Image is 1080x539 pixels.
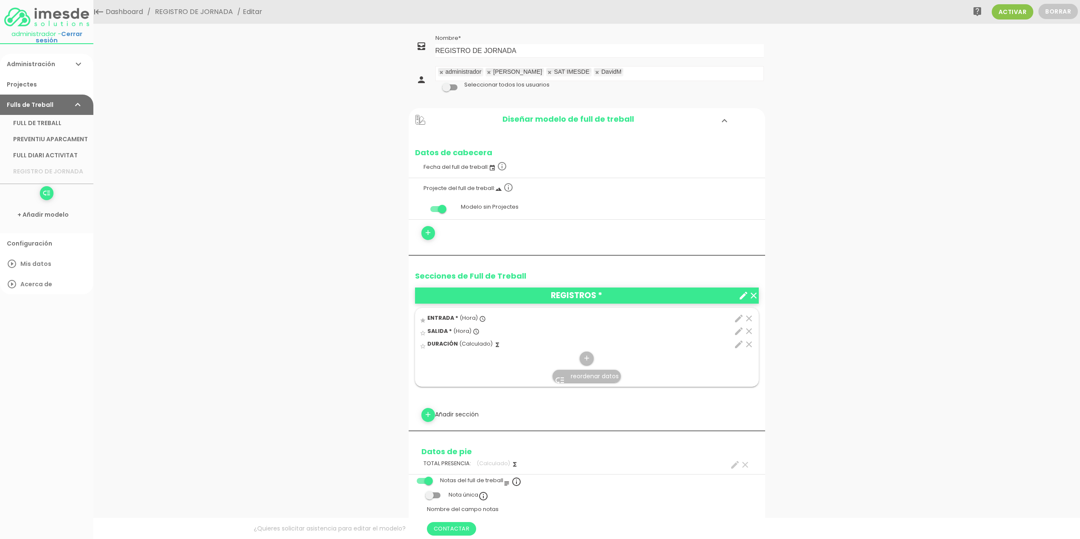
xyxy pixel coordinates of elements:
[744,326,754,336] i: clear
[744,313,754,324] a: clear
[495,186,502,193] i: landscape
[435,34,461,42] label: Nombre
[478,491,488,501] i: info_outline
[503,182,513,193] i: info_outline
[969,3,986,20] a: live_help
[738,288,749,304] a: create
[425,115,711,126] h2: Diseñar modelo de full de treball
[7,274,17,294] i: play_circle_outline
[420,314,426,321] a: star
[730,460,740,470] a: create
[421,408,435,422] a: add
[571,372,619,380] span: reordenar datos
[440,477,522,484] label: Notas del full de treball
[416,41,426,51] i: all_inbox
[420,343,426,349] i: star_border
[511,461,518,468] i: functions
[477,460,510,467] span: (Calculado)
[718,115,731,126] i: expand_more
[749,290,759,301] i: clear
[446,69,482,75] div: administrador
[494,341,501,348] i: functions
[420,327,426,335] a: star_border
[420,340,426,347] a: star_border
[416,75,426,85] i: person
[583,352,591,365] i: add
[1038,4,1078,19] button: Borrar
[427,314,458,321] span: ENTRADA *
[73,95,83,115] i: expand_more
[449,491,488,498] label: Nota única
[489,165,496,171] i: event
[479,316,486,322] i: access_time
[427,327,452,335] span: SALIDA *
[734,313,744,324] a: edit
[424,408,432,422] i: add
[415,157,759,176] label: Fecha del full de treball:
[459,340,493,347] span: (Calculado)
[497,161,507,171] i: info_outline
[553,370,621,383] a: low_priority reordenar datos
[427,505,499,513] label: Nombre del campo notas
[421,226,435,240] a: add
[7,254,17,274] i: play_circle_outline
[4,204,89,225] a: + Añadir modelo
[464,81,550,89] label: Seleccionar todos los usuarios
[734,326,744,336] i: edit
[420,330,426,336] i: star_border
[453,327,471,335] span: (Hora)
[427,340,458,347] span: DURACIÓN
[243,7,262,17] span: Editar
[73,54,83,74] i: expand_more
[744,339,754,349] i: clear
[972,3,982,20] i: live_help
[744,338,754,349] a: clear
[409,148,765,157] h2: Datos de cabecera
[415,408,759,422] div: Añadir sección
[740,460,750,470] a: clear
[40,186,53,200] a: low_priority
[493,69,542,75] div: [PERSON_NAME]
[555,375,565,385] i: low_priority
[420,317,426,324] i: star
[473,328,480,335] i: access_time
[415,178,759,197] label: Projecte del full de treball:
[744,326,754,337] a: clear
[424,460,471,467] span: TOTAL PRESENCIA:
[4,8,89,27] img: itcons-logo
[734,326,744,337] a: edit
[503,480,510,487] i: subject
[511,477,522,487] i: info_outline
[415,272,759,280] h2: Secciones de Full de Treball
[460,314,478,321] span: (Hora)
[554,69,589,75] div: SAT IMESDE
[36,30,82,45] a: Cerrar sesión
[424,226,432,240] i: add
[42,187,50,200] i: low_priority
[734,339,744,349] i: edit
[427,522,477,536] a: Contactar
[734,338,744,349] a: edit
[992,4,1034,20] span: Activar
[415,447,759,456] h2: Datos de pie
[415,199,759,215] label: Modelo sin Projectes
[738,290,749,301] i: create
[749,288,759,304] a: clear
[415,288,759,304] header: REGISTROS *
[601,69,621,75] div: DavidM
[93,518,637,539] div: ¿Quieres solicitar asistencia para editar el modelo?
[580,352,593,365] a: add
